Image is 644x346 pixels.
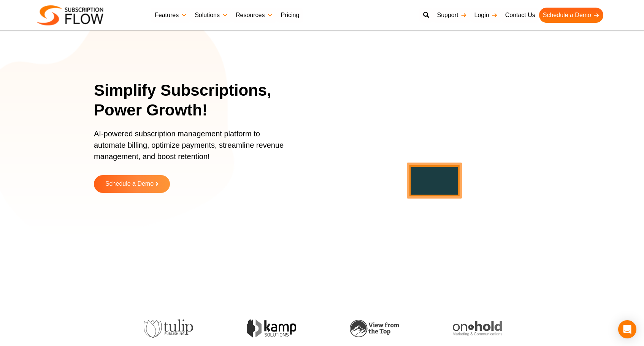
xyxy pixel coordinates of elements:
a: Contact Us [501,8,539,23]
a: Schedule a Demo [539,8,603,23]
img: view-from-the-top [348,320,397,338]
a: Solutions [191,8,232,23]
a: Support [433,8,470,23]
span: Schedule a Demo [105,181,154,187]
img: tulip-publishing [142,319,191,338]
a: Login [471,8,501,23]
img: onhold-marketing [451,321,500,336]
a: Features [151,8,191,23]
img: kamp-solution [245,319,294,337]
img: Subscriptionflow [37,5,103,25]
h1: Simplify Subscriptions, Power Growth! [94,81,301,120]
p: AI-powered subscription management platform to automate billing, optimize payments, streamline re... [94,128,292,170]
div: Open Intercom Messenger [618,320,636,338]
a: Pricing [277,8,303,23]
a: Schedule a Demo [94,175,170,193]
a: Resources [232,8,277,23]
